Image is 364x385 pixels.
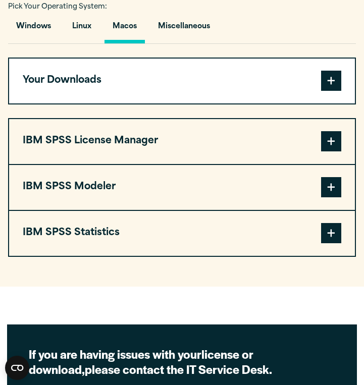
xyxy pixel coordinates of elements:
button: IBM SPSS Modeler [9,165,355,210]
h2: If you are having issues with your please contact the IT Service Desk. [29,347,335,378]
button: Windows [8,15,59,43]
button: IBM SPSS License Manager [9,119,355,164]
button: Open CMP widget [5,356,29,380]
button: IBM SPSS Statistics [9,211,355,256]
button: Linux [64,15,99,43]
span: Pick Your Operating System: [8,4,107,10]
button: Miscellaneous [150,15,218,43]
button: Your Downloads [9,59,355,103]
button: Macos [105,15,145,43]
